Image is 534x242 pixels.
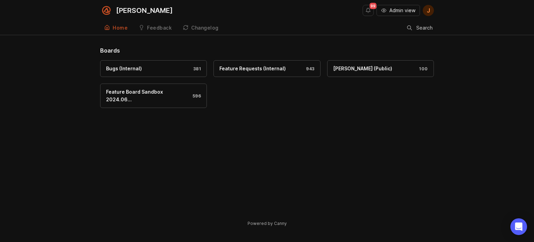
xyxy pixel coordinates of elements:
[190,66,201,72] div: 381
[246,219,288,227] a: Powered by Canny
[106,88,189,103] div: Feature Board Sandbox 2024.06…
[100,21,132,35] a: Home
[302,66,315,72] div: 943
[510,218,527,235] div: Open Intercom Messenger
[135,21,176,35] a: Feedback
[179,21,223,35] a: Changelog
[100,4,113,17] img: Smith.ai logo
[415,66,428,72] div: 100
[100,60,207,77] a: Bugs (Internal)381
[189,93,201,99] div: 596
[213,60,320,77] a: Feature Requests (Internal)943
[333,65,392,72] div: [PERSON_NAME] (Public)
[116,7,173,14] div: [PERSON_NAME]
[327,60,434,77] a: [PERSON_NAME] (Public)100
[219,65,286,72] div: Feature Requests (Internal)
[106,65,142,72] div: Bugs (Internal)
[370,3,377,9] span: 99
[377,5,420,16] button: Admin view
[100,46,434,55] h1: Boards
[147,25,172,30] div: Feedback
[191,25,219,30] div: Changelog
[423,5,434,16] button: J
[363,5,374,16] button: Notifications
[389,7,415,14] span: Admin view
[427,6,430,15] span: J
[100,84,207,108] a: Feature Board Sandbox 2024.06…596
[113,25,128,30] div: Home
